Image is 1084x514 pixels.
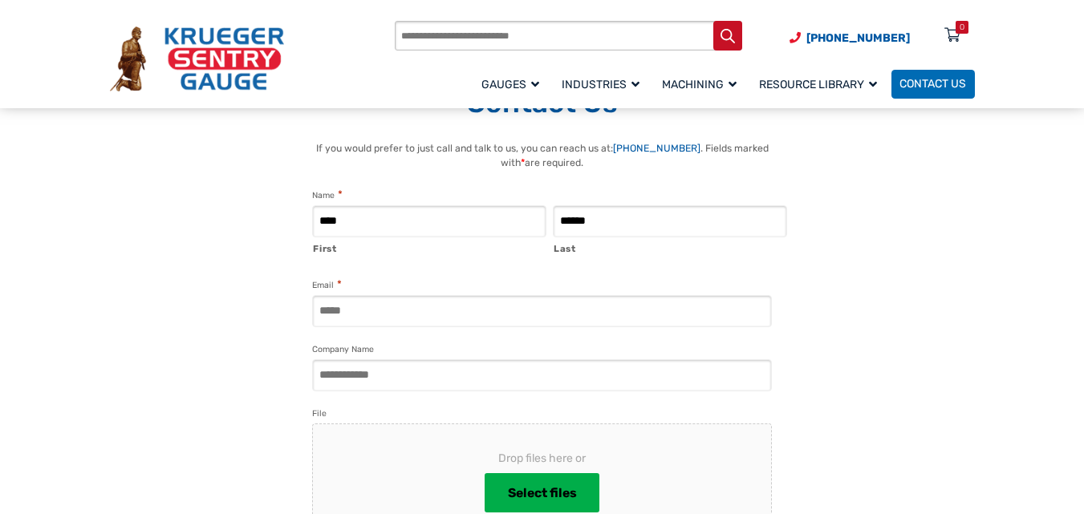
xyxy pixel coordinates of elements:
[790,30,910,47] a: Phone Number (920) 434-8860
[562,78,639,91] span: Industries
[891,70,975,99] a: Contact Us
[296,141,788,171] p: If you would prefer to just call and talk to us, you can reach us at: . Fields marked with are re...
[312,342,374,357] label: Company Name
[554,67,654,100] a: Industries
[312,277,341,293] label: Email
[960,21,964,34] div: 0
[759,78,877,91] span: Resource Library
[473,67,554,100] a: Gauges
[662,78,737,91] span: Machining
[899,78,966,91] span: Contact Us
[313,238,546,256] label: First
[751,67,891,100] a: Resource Library
[339,450,745,467] span: Drop files here or
[110,26,284,91] img: Krueger Sentry Gauge
[613,143,700,154] a: [PHONE_NUMBER]
[554,238,787,256] label: Last
[806,31,910,45] span: [PHONE_NUMBER]
[654,67,751,100] a: Machining
[485,473,599,513] button: select files, file
[312,407,327,421] label: File
[312,188,342,203] legend: Name
[481,78,539,91] span: Gauges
